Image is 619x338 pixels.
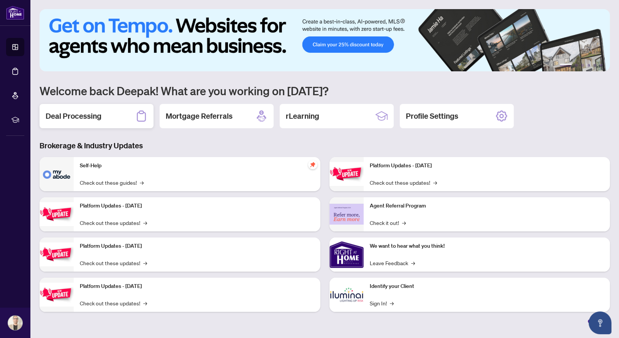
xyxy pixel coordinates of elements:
[370,178,437,187] a: Check out these updates!→
[143,219,147,227] span: →
[8,316,22,330] img: Profile Icon
[411,259,415,267] span: →
[80,219,147,227] a: Check out these updates!→
[402,219,406,227] span: →
[166,111,233,121] h2: Mortgage Referrals
[560,64,572,67] button: 1
[370,202,604,210] p: Agent Referral Program
[329,162,364,186] img: Platform Updates - June 23, 2025
[286,111,319,121] h2: rLearning
[40,83,610,98] h1: Welcome back Deepak! What are you working on [DATE]?
[575,64,578,67] button: 2
[370,259,415,267] a: Leave Feedback→
[80,162,314,170] p: Self-Help
[390,299,394,307] span: →
[80,178,144,187] a: Check out these guides!→
[80,202,314,210] p: Platform Updates - [DATE]
[599,64,602,67] button: 6
[80,282,314,291] p: Platform Updates - [DATE]
[143,259,147,267] span: →
[40,9,610,71] img: Slide 0
[370,242,604,250] p: We want to hear what you think!
[589,311,611,334] button: Open asap
[370,219,406,227] a: Check it out!→
[329,278,364,312] img: Identify your Client
[140,178,144,187] span: →
[80,259,147,267] a: Check out these updates!→
[40,242,74,266] img: Platform Updates - July 21, 2025
[40,140,610,151] h3: Brokerage & Industry Updates
[308,160,317,169] span: pushpin
[40,283,74,307] img: Platform Updates - July 8, 2025
[370,299,394,307] a: Sign In!→
[593,64,596,67] button: 5
[433,178,437,187] span: →
[370,162,604,170] p: Platform Updates - [DATE]
[46,111,101,121] h2: Deal Processing
[6,6,24,20] img: logo
[329,204,364,225] img: Agent Referral Program
[40,157,74,191] img: Self-Help
[370,282,604,291] p: Identify your Client
[80,242,314,250] p: Platform Updates - [DATE]
[143,299,147,307] span: →
[80,299,147,307] a: Check out these updates!→
[329,237,364,272] img: We want to hear what you think!
[587,64,590,67] button: 4
[406,111,458,121] h2: Profile Settings
[40,202,74,226] img: Platform Updates - September 16, 2025
[581,64,584,67] button: 3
